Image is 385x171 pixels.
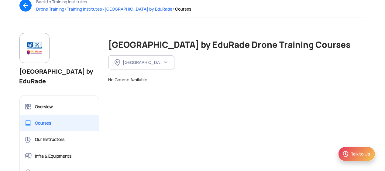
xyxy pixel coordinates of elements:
a: Infra & Equipments [20,148,99,164]
div: Talk to Us [351,151,370,157]
span: Courses [175,6,191,12]
img: ic_Support.svg [342,150,349,158]
a: Courses [20,115,99,131]
button: [GEOGRAPHIC_DATA] [108,55,174,69]
a: Our Instructors [20,131,99,148]
span: Drone Training [36,6,67,12]
img: ic_chevron_down.svg [163,60,168,65]
span: Training Institutes [67,6,105,12]
span: > [173,6,175,12]
span: > [102,6,105,12]
span: > [64,6,67,12]
div: No Course Available [104,77,370,83]
div: [GEOGRAPHIC_DATA] by EduRade [19,67,99,86]
img: ic_location_inActive.svg [115,59,120,66]
img: WHATSAPP%20BUSINESS%20LOGO.jpg [25,38,44,58]
a: Overview [20,99,99,115]
span: [GEOGRAPHIC_DATA] by EduRade [105,6,175,12]
div: [GEOGRAPHIC_DATA] [123,60,162,65]
h1: [GEOGRAPHIC_DATA] by EduRade Drone Training Courses [108,39,366,51]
